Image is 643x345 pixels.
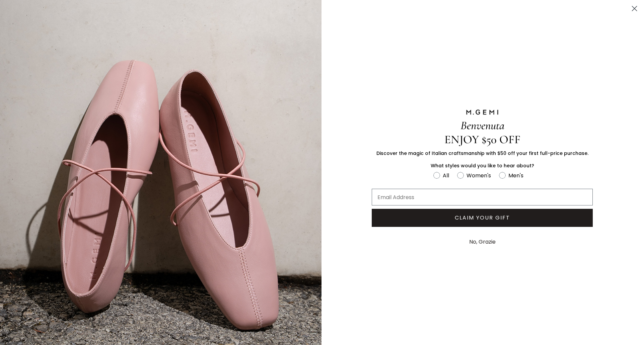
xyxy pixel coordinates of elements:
div: Women's [467,171,491,180]
input: Email Address [372,189,593,205]
span: Benvenuta [460,118,504,133]
img: M.GEMI [466,109,499,115]
button: Close dialog [629,3,640,14]
div: Men's [508,171,523,180]
span: ENJOY $50 OFF [444,133,520,147]
button: CLAIM YOUR GIFT [372,209,593,227]
span: Discover the magic of Italian craftsmanship with $50 off your first full-price purchase. [376,150,588,157]
button: No, Grazie [466,234,499,250]
span: What styles would you like to hear about? [431,162,534,169]
div: All [443,171,449,180]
